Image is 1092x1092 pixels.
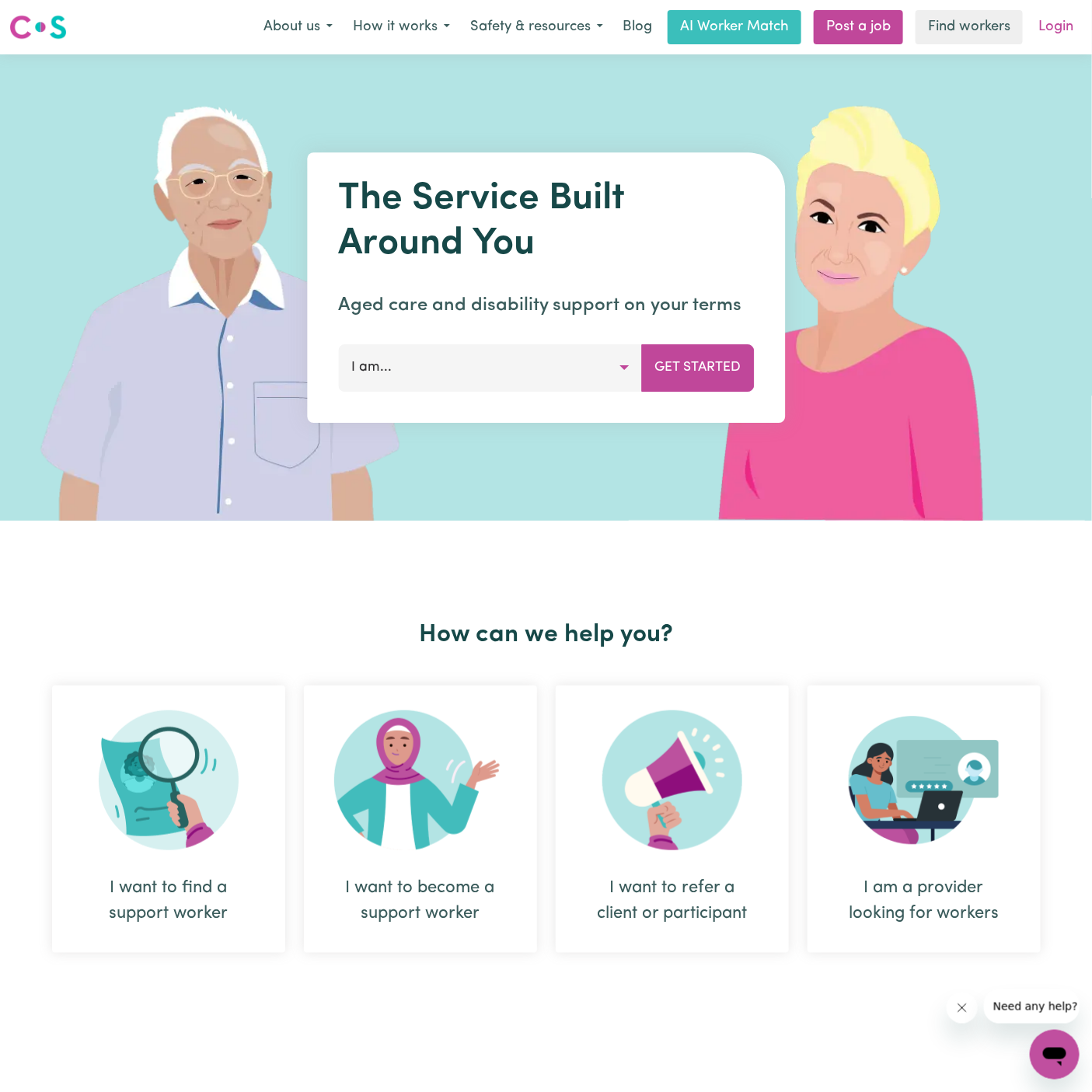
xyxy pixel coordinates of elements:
[849,710,1000,850] img: Provider
[43,620,1050,650] h2: How can we help you?
[613,10,661,44] a: Blog
[338,291,754,319] p: Aged care and disability support on your terms
[916,10,1023,44] a: Find workers
[338,177,754,267] h1: The Service Built Around You
[89,875,248,926] div: I want to find a support worker
[341,875,500,926] div: I want to become a support worker
[338,344,642,391] button: I am...
[947,993,978,1024] iframe: Close message
[602,710,742,850] img: Refer
[460,11,613,44] button: Safety & resources
[334,710,507,850] img: Become Worker
[984,989,1080,1024] iframe: Message from company
[1029,10,1083,44] a: Login
[845,875,1003,926] div: I am a provider looking for workers
[1030,1030,1080,1080] iframe: Button to launch messaging window
[808,686,1041,953] div: I am a provider looking for workers
[814,10,903,44] a: Post a job
[9,9,67,45] a: Careseekers logo
[556,686,789,953] div: I want to refer a client or participant
[304,686,537,953] div: I want to become a support worker
[253,11,343,44] button: About us
[99,710,239,850] img: Search
[343,11,460,44] button: How it works
[593,875,752,926] div: I want to refer a client or participant
[52,686,285,953] div: I want to find a support worker
[641,344,754,391] button: Get Started
[668,10,801,44] a: AI Worker Match
[9,13,67,41] img: Careseekers logo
